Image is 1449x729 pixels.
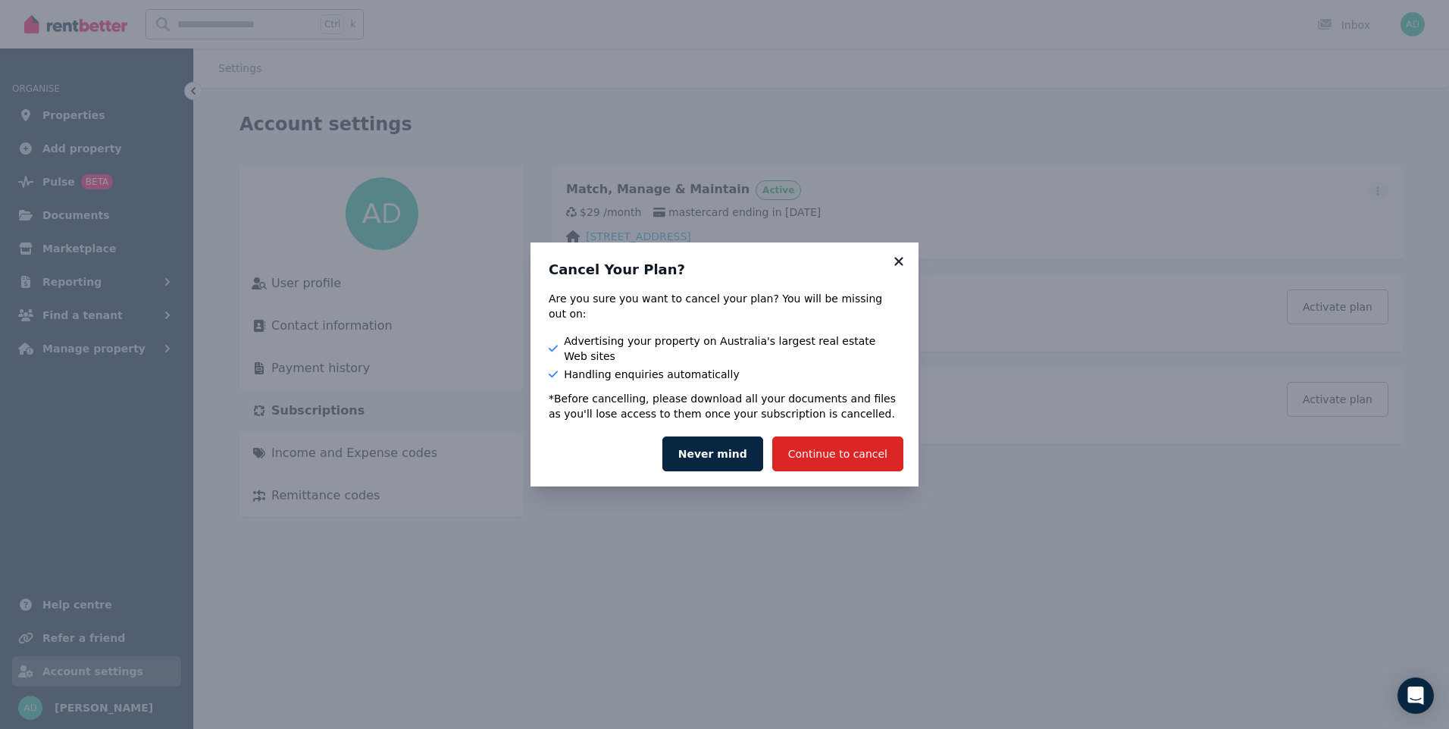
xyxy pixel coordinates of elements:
button: Never mind [662,436,763,471]
p: *Before cancelling, please download all your documents and files as you'll lose access to them on... [549,391,900,421]
li: Handling enquiries automatically [549,367,900,382]
h3: Cancel Your Plan? [549,261,900,279]
div: Open Intercom Messenger [1397,677,1434,714]
div: Are you sure you want to cancel your plan? You will be missing out on: [549,291,900,321]
button: Continue to cancel [772,436,903,471]
li: Advertising your property on Australia's largest real estate Web sites [549,333,900,364]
